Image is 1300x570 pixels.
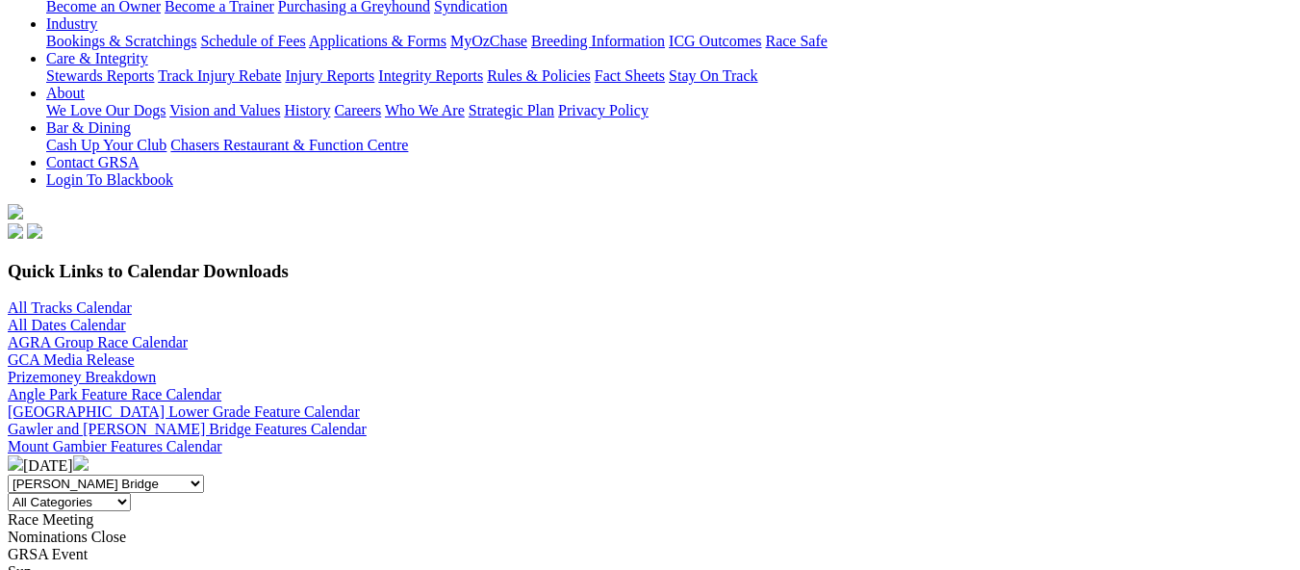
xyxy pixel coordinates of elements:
[46,15,97,32] a: Industry
[73,455,89,471] img: chevron-right-pager-white.svg
[8,546,1292,563] div: GRSA Event
[46,33,196,49] a: Bookings & Scratchings
[46,102,166,118] a: We Love Our Dogs
[385,102,465,118] a: Who We Are
[46,137,1292,154] div: Bar & Dining
[309,33,446,49] a: Applications & Forms
[46,137,166,153] a: Cash Up Your Club
[450,33,527,49] a: MyOzChase
[8,261,1292,282] h3: Quick Links to Calendar Downloads
[46,171,173,188] a: Login To Blackbook
[46,154,139,170] a: Contact GRSA
[669,67,757,84] a: Stay On Track
[8,386,221,402] a: Angle Park Feature Race Calendar
[284,102,330,118] a: History
[8,369,156,385] a: Prizemoney Breakdown
[8,529,1292,546] div: Nominations Close
[27,223,42,239] img: twitter.svg
[8,299,132,316] a: All Tracks Calendar
[531,33,665,49] a: Breeding Information
[8,351,135,368] a: GCA Media Release
[765,33,827,49] a: Race Safe
[8,511,1292,529] div: Race Meeting
[8,438,222,454] a: Mount Gambier Features Calendar
[595,67,665,84] a: Fact Sheets
[46,119,131,136] a: Bar & Dining
[487,67,591,84] a: Rules & Policies
[200,33,305,49] a: Schedule of Fees
[8,334,188,350] a: AGRA Group Race Calendar
[8,455,1292,475] div: [DATE]
[285,67,374,84] a: Injury Reports
[334,102,381,118] a: Careers
[46,67,1292,85] div: Care & Integrity
[378,67,483,84] a: Integrity Reports
[8,455,23,471] img: chevron-left-pager-white.svg
[46,85,85,101] a: About
[169,102,280,118] a: Vision and Values
[8,421,367,437] a: Gawler and [PERSON_NAME] Bridge Features Calendar
[8,317,126,333] a: All Dates Calendar
[8,204,23,220] img: logo-grsa-white.png
[469,102,554,118] a: Strategic Plan
[46,50,148,66] a: Care & Integrity
[46,33,1292,50] div: Industry
[8,403,360,420] a: [GEOGRAPHIC_DATA] Lower Grade Feature Calendar
[46,67,154,84] a: Stewards Reports
[669,33,761,49] a: ICG Outcomes
[558,102,649,118] a: Privacy Policy
[158,67,281,84] a: Track Injury Rebate
[8,223,23,239] img: facebook.svg
[170,137,408,153] a: Chasers Restaurant & Function Centre
[46,102,1292,119] div: About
